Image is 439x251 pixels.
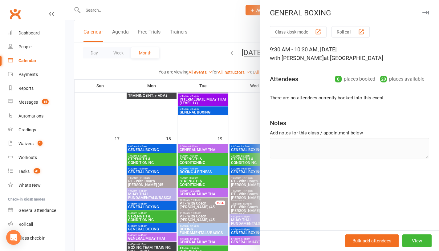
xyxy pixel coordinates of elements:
button: Class kiosk mode [270,26,327,38]
span: 15 [42,99,49,104]
div: Reports [18,86,34,91]
a: Automations [8,109,65,123]
div: Notes [270,119,286,127]
span: at [GEOGRAPHIC_DATA] [324,55,383,61]
div: Tasks [18,169,30,174]
a: Roll call [8,217,65,231]
span: 1 [38,141,43,146]
a: What's New [8,178,65,192]
div: places booked [335,75,375,83]
div: Messages [18,100,38,105]
a: Gradings [8,123,65,137]
a: Reports [8,82,65,95]
div: 9:30 AM - 10:30 AM, [DATE] [270,45,429,62]
div: 0 [335,76,342,82]
button: Roll call [331,26,370,38]
div: Automations [18,114,43,118]
div: Payments [18,72,38,77]
div: GENERAL BOXING [260,9,439,17]
a: Payments [8,68,65,82]
div: Attendees [270,75,298,83]
div: Open Intercom Messenger [6,230,21,245]
div: People [18,44,31,49]
div: Class check-in [18,236,46,241]
div: Workouts [18,155,37,160]
a: Clubworx [7,6,23,22]
div: Gradings [18,127,36,132]
a: Workouts [8,151,65,165]
div: Roll call [18,222,33,227]
li: There are no attendees currently booked into this event. [270,94,429,102]
a: Waivers 1 [8,137,65,151]
div: 20 [380,76,387,82]
div: places available [380,75,424,83]
button: View [402,234,432,247]
span: with [PERSON_NAME] [270,55,324,61]
a: Tasks 31 [8,165,65,178]
a: Messages 15 [8,95,65,109]
a: Dashboard [8,26,65,40]
div: Waivers [18,141,34,146]
a: People [8,40,65,54]
a: Class kiosk mode [8,231,65,245]
div: What's New [18,183,41,188]
div: Dashboard [18,30,40,35]
div: Add notes for this class / appointment below [270,129,429,137]
button: Bulk add attendees [345,234,399,247]
span: 31 [34,168,40,173]
div: Calendar [18,58,36,63]
a: General attendance kiosk mode [8,204,65,217]
a: Calendar [8,54,65,68]
div: General attendance [18,208,56,213]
